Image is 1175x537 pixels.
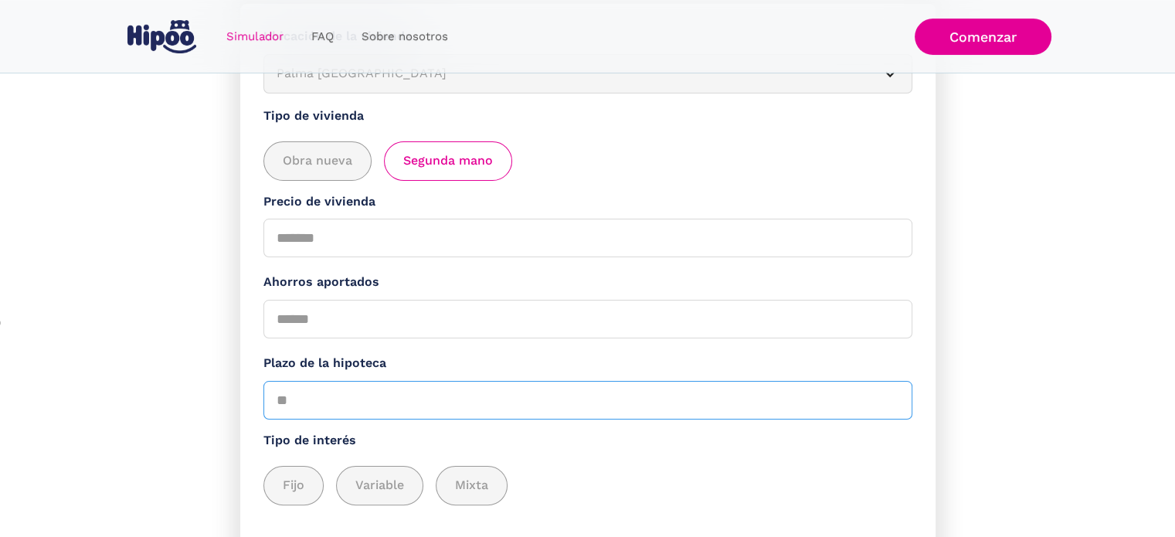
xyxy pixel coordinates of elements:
span: Obra nueva [283,151,352,171]
a: Comenzar [915,19,1051,55]
article: Palma [GEOGRAPHIC_DATA] [263,54,912,93]
div: add_description_here [263,141,912,181]
label: Tipo de vivienda [263,107,912,126]
a: Simulador [212,22,297,52]
label: Precio de vivienda [263,192,912,212]
span: Segunda mano [403,151,493,171]
a: home [124,14,200,59]
label: Tipo de interés [263,431,912,450]
label: Plazo de la hipoteca [263,354,912,373]
a: Sobre nosotros [348,22,462,52]
a: FAQ [297,22,348,52]
div: Palma [GEOGRAPHIC_DATA] [277,64,862,83]
label: Ahorros aportados [263,273,912,292]
div: add_description_here [263,466,912,505]
span: Variable [355,476,404,495]
span: Fijo [283,476,304,495]
span: Mixta [455,476,488,495]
